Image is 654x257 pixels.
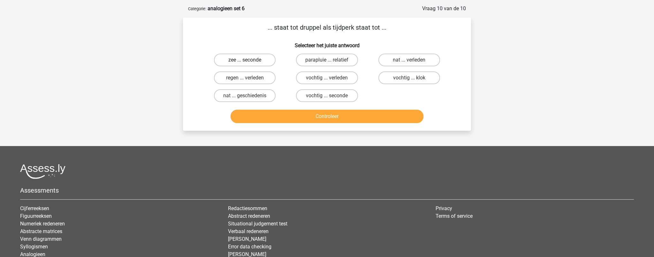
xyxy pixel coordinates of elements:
a: Error data checking [228,244,271,250]
label: vochtig ... klok [378,71,440,84]
a: Redactiesommen [228,205,267,211]
label: zee ... seconde [214,54,276,66]
a: Privacy [436,205,452,211]
a: Verbaal redeneren [228,228,269,234]
h6: Selecteer het juiste antwoord [193,37,461,48]
button: Controleer [231,110,424,123]
small: Categorie: [188,6,206,11]
div: Vraag 10 van de 10 [422,5,466,12]
a: Situational judgement test [228,221,287,227]
label: nat ... verleden [378,54,440,66]
h5: Assessments [20,187,634,194]
a: Abstract redeneren [228,213,270,219]
a: Terms of service [436,213,473,219]
label: nat ... geschiedenis [214,89,276,102]
a: Abstracte matrices [20,228,62,234]
a: Cijferreeksen [20,205,49,211]
a: [PERSON_NAME] [228,236,266,242]
a: Venn diagrammen [20,236,62,242]
label: vochtig ... seconde [296,89,358,102]
a: Numeriek redeneren [20,221,65,227]
label: parapluie ... relatief [296,54,358,66]
strong: analogieen set 6 [208,5,245,11]
label: regen ... verleden [214,71,276,84]
img: Assessly logo [20,164,65,179]
a: Figuurreeksen [20,213,52,219]
label: vochtig ... verleden [296,71,358,84]
a: Syllogismen [20,244,48,250]
p: ... staat tot druppel als tijdperk staat tot ... [193,23,461,32]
